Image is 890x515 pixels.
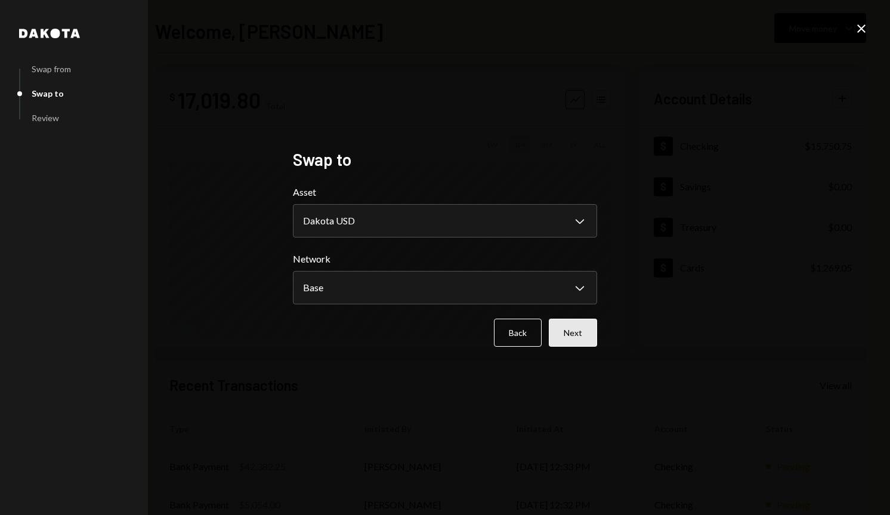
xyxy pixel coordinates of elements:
[293,148,597,171] h2: Swap to
[293,185,597,199] label: Asset
[32,64,71,74] div: Swap from
[32,88,64,98] div: Swap to
[32,113,59,123] div: Review
[293,252,597,266] label: Network
[293,204,597,238] button: Asset
[549,319,597,347] button: Next
[494,319,542,347] button: Back
[293,271,597,304] button: Network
